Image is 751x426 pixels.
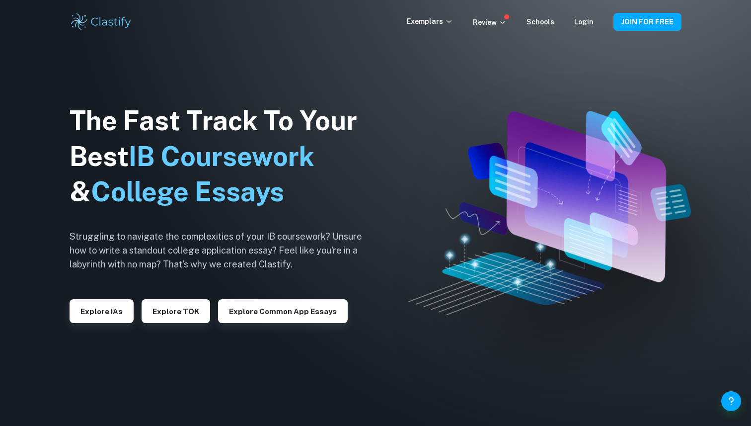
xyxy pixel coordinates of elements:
[142,306,210,316] a: Explore TOK
[473,17,507,28] p: Review
[70,230,377,271] h6: Struggling to navigate the complexities of your IB coursework? Unsure how to write a standout col...
[613,13,681,31] button: JOIN FOR FREE
[142,299,210,323] button: Explore TOK
[218,299,348,323] button: Explore Common App essays
[70,299,134,323] button: Explore IAs
[70,12,133,32] img: Clastify logo
[407,16,453,27] p: Exemplars
[218,306,348,316] a: Explore Common App essays
[721,391,741,411] button: Help and Feedback
[70,306,134,316] a: Explore IAs
[408,111,691,315] img: Clastify hero
[574,18,594,26] a: Login
[70,103,377,210] h1: The Fast Track To Your Best &
[91,176,284,207] span: College Essays
[129,141,314,172] span: IB Coursework
[526,18,554,26] a: Schools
